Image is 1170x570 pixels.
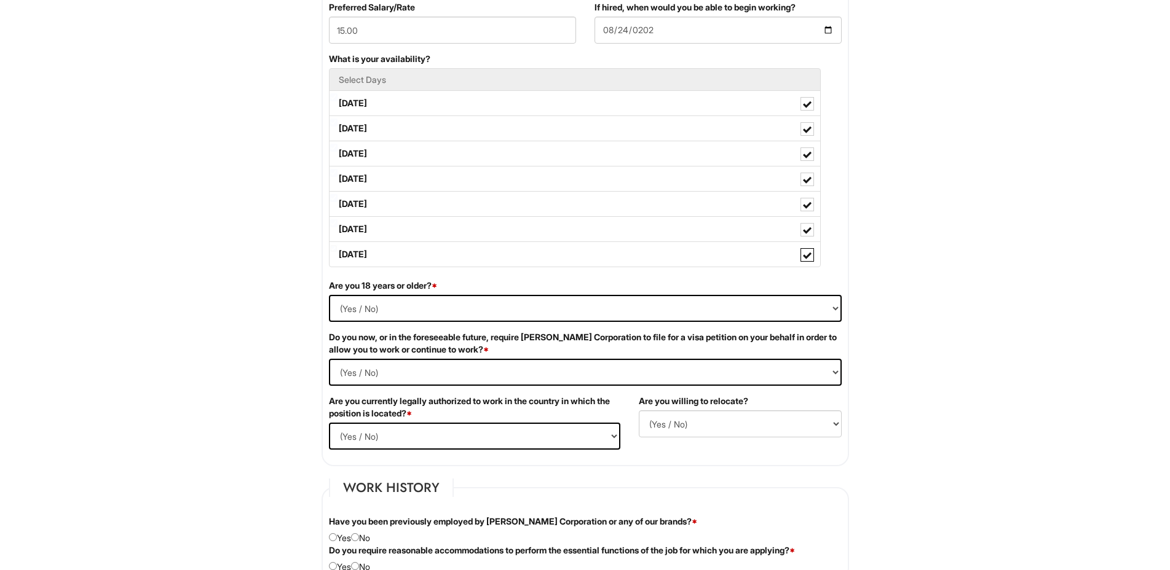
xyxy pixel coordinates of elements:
[330,141,820,166] label: [DATE]
[639,395,748,407] label: Are you willing to relocate?
[329,1,415,14] label: Preferred Salary/Rate
[329,295,842,322] select: (Yes / No)
[329,395,620,420] label: Are you currently legally authorized to work in the country in which the position is located?
[639,410,842,437] select: (Yes / No)
[329,478,454,497] legend: Work History
[330,91,820,115] label: [DATE]
[329,515,697,528] label: Have you been previously employed by [PERSON_NAME] Corporation or any of our brands?
[330,192,820,216] label: [DATE]
[329,544,795,556] label: Do you require reasonable accommodations to perform the essential functions of the job for which ...
[329,279,437,292] label: Are you 18 years or older?
[320,515,851,544] div: Yes No
[329,17,576,44] input: Preferred Salary/Rate
[330,166,820,191] label: [DATE]
[330,242,820,267] label: [DATE]
[595,1,796,14] label: If hired, when would you be able to begin working?
[330,116,820,141] label: [DATE]
[329,359,842,386] select: (Yes / No)
[329,53,430,65] label: What is your availability?
[329,423,620,450] select: (Yes / No)
[339,75,811,84] h5: Select Days
[330,217,820,241] label: [DATE]
[329,331,842,356] label: Do you now, or in the foreseeable future, require [PERSON_NAME] Corporation to file for a visa pe...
